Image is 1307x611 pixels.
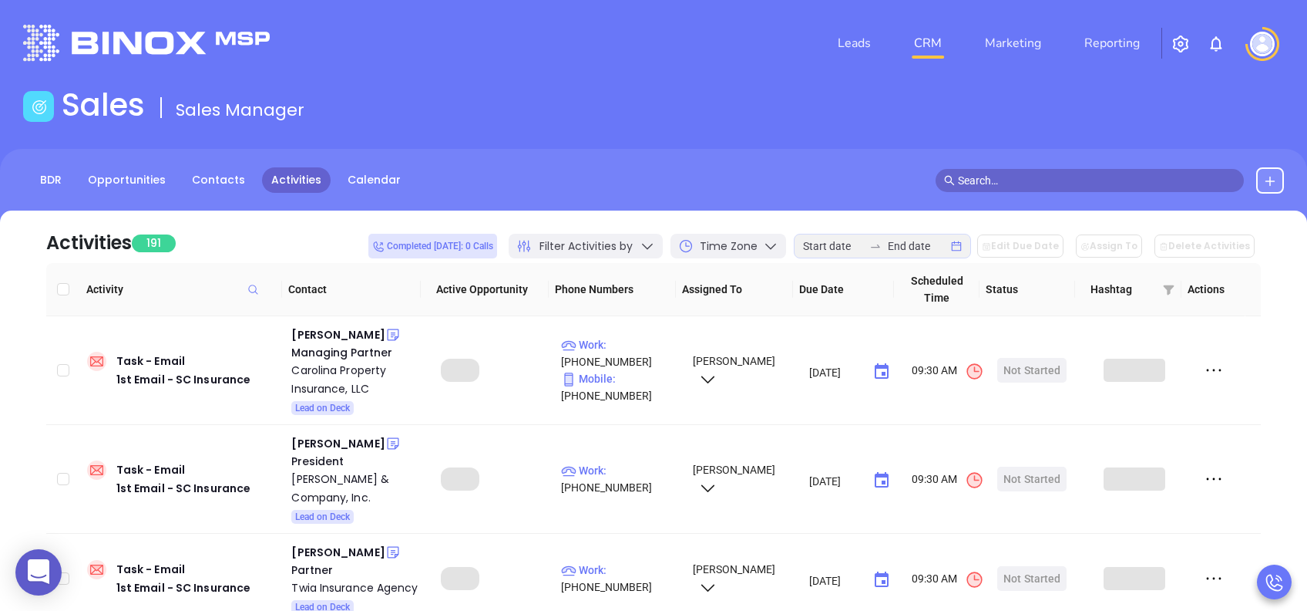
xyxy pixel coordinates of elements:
[809,473,861,488] input: MM/DD/YYYY
[291,579,419,597] a: Twia Insurance Agency
[561,336,678,370] p: [PHONE_NUMBER]
[869,240,882,252] span: to
[291,434,385,453] div: [PERSON_NAME]
[793,263,894,316] th: Due Date
[977,235,1063,258] button: Edit Due Date
[295,508,350,525] span: Lead on Deck
[1003,358,1060,383] div: Not Started
[62,86,145,123] h1: Sales
[866,565,897,596] button: Choose date, selected date is Aug 13, 2025
[561,370,678,404] p: [PHONE_NUMBER]
[291,470,419,507] a: [PERSON_NAME] & Company, Inc.
[1076,235,1142,258] button: Assign To
[690,355,775,384] span: [PERSON_NAME]
[979,28,1047,59] a: Marketing
[79,167,175,193] a: Opportunities
[116,579,250,597] div: 1st Email - SC Insurance
[561,464,606,477] span: Work :
[262,167,331,193] a: Activities
[372,238,493,255] span: Completed [DATE]: 0 Calls
[690,464,775,493] span: [PERSON_NAME]
[894,263,979,316] th: Scheduled Time
[912,570,984,589] span: 09:30 AM
[291,543,385,562] div: [PERSON_NAME]
[421,263,549,316] th: Active Opportunity
[116,560,250,597] div: Task - Email
[1154,235,1255,258] button: Delete Activities
[803,238,863,255] input: Start date
[561,564,606,576] span: Work :
[676,263,793,316] th: Assigned To
[291,562,419,579] div: Partner
[291,344,419,361] div: Managing Partner
[888,238,948,255] input: End date
[809,572,861,588] input: MM/DD/YYYY
[86,281,276,298] span: Activity
[116,479,250,498] div: 1st Email - SC Insurance
[23,25,270,61] img: logo
[549,263,677,316] th: Phone Numbers
[1003,467,1060,491] div: Not Started
[690,563,775,592] span: [PERSON_NAME]
[912,471,984,490] span: 09:30 AM
[912,362,984,381] span: 09:30 AM
[908,28,948,59] a: CRM
[116,370,250,389] div: 1st Email - SC Insurance
[700,238,758,255] span: Time Zone
[291,326,385,344] div: [PERSON_NAME]
[1078,28,1146,59] a: Reporting
[1207,35,1225,53] img: iconNotification
[561,373,616,385] span: Mobile :
[183,167,254,193] a: Contacts
[1171,35,1190,53] img: iconSetting
[979,263,1075,316] th: Status
[116,352,250,389] div: Task - Email
[1003,566,1060,591] div: Not Started
[116,461,250,498] div: Task - Email
[282,263,420,316] th: Contact
[31,167,71,193] a: BDR
[866,465,897,496] button: Choose date, selected date is Aug 13, 2025
[1181,263,1245,316] th: Actions
[561,462,678,496] p: [PHONE_NUMBER]
[176,98,304,122] span: Sales Manager
[1250,32,1275,56] img: user
[832,28,877,59] a: Leads
[46,229,132,257] div: Activities
[866,356,897,387] button: Choose date, selected date is Aug 13, 2025
[338,167,410,193] a: Calendar
[561,562,678,596] p: [PHONE_NUMBER]
[958,172,1235,189] input: Search…
[561,339,606,351] span: Work :
[291,453,419,470] div: President
[869,240,882,252] span: swap-right
[132,235,176,252] span: 191
[944,175,955,186] span: search
[809,364,861,380] input: MM/DD/YYYY
[291,361,419,398] a: Carolina Property Insurance, LLC
[295,400,350,417] span: Lead on Deck
[1090,281,1156,298] span: Hashtag
[539,238,633,255] span: Filter Activities by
